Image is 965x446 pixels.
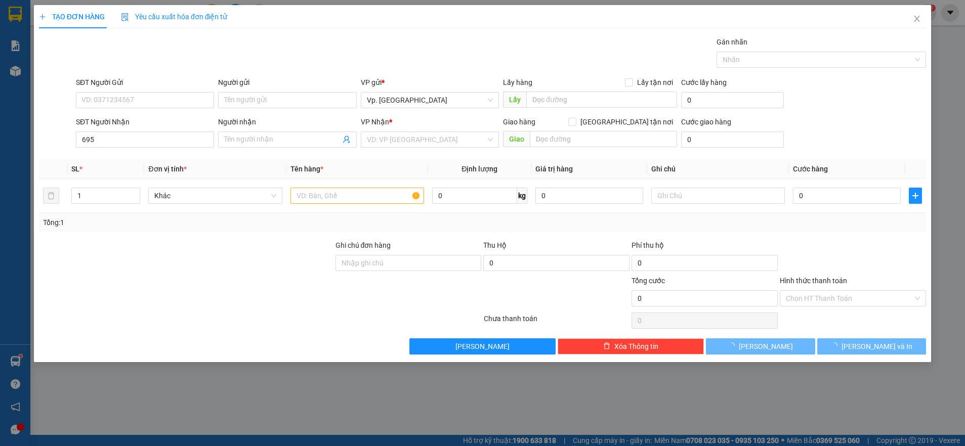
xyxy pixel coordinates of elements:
[39,13,105,21] span: TẠO ĐƠN HÀNG
[603,342,610,350] span: delete
[681,78,727,86] label: Cước lấy hàng
[154,188,276,203] span: Khác
[706,338,815,354] button: [PERSON_NAME]
[558,338,704,354] button: deleteXóa Thông tin
[335,241,391,249] label: Ghi chú đơn hàng
[526,92,677,108] input: Dọc đường
[793,165,828,173] span: Cước hàng
[535,165,573,173] span: Giá trị hàng
[121,13,129,21] img: icon
[290,188,424,204] input: VD: Bàn, Ghế
[76,116,214,127] div: SĐT Người Nhận
[483,313,631,331] div: Chưa thanh toán
[503,118,535,126] span: Giao hàng
[681,131,784,148] input: Cước giao hàng
[361,118,389,126] span: VP Nhận
[71,165,79,173] span: SL
[455,341,510,352] span: [PERSON_NAME]
[483,241,507,249] span: Thu Hộ
[290,165,323,173] span: Tên hàng
[728,342,739,349] span: loading
[367,93,493,108] span: Vp. Phan Rang
[817,338,927,354] button: [PERSON_NAME] và In
[842,341,912,352] span: [PERSON_NAME] và In
[739,341,793,352] span: [PERSON_NAME]
[43,217,373,228] div: Tổng: 1
[121,13,228,21] span: Yêu cầu xuất hóa đơn điện tử
[632,277,665,285] span: Tổng cước
[503,92,526,108] span: Lấy
[517,188,527,204] span: kg
[76,77,214,88] div: SĐT Người Gửi
[632,240,778,255] div: Phí thu hộ
[409,338,556,354] button: [PERSON_NAME]
[343,136,351,144] span: user-add
[909,192,921,200] span: plus
[503,78,532,86] span: Lấy hàng
[535,188,643,204] input: 0
[39,13,46,20] span: plus
[647,159,789,179] th: Ghi chú
[576,116,677,127] span: [GEOGRAPHIC_DATA] tận nơi
[717,38,747,46] label: Gán nhãn
[218,116,356,127] div: Người nhận
[909,188,922,204] button: plus
[148,165,186,173] span: Đơn vị tính
[681,118,731,126] label: Cước giao hàng
[361,77,499,88] div: VP gửi
[633,77,677,88] span: Lấy tận nơi
[903,5,931,33] button: Close
[503,131,530,147] span: Giao
[913,15,921,23] span: close
[780,277,847,285] label: Hình thức thanh toán
[461,165,497,173] span: Định lượng
[681,92,784,108] input: Cước lấy hàng
[651,188,785,204] input: Ghi Chú
[530,131,677,147] input: Dọc đường
[218,77,356,88] div: Người gửi
[335,255,482,271] input: Ghi chú đơn hàng
[830,342,842,349] span: loading
[614,341,658,352] span: Xóa Thông tin
[43,188,59,204] button: delete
